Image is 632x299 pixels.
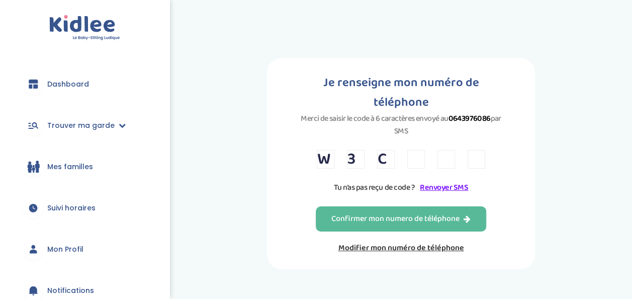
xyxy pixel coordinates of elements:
span: Trouver ma garde [47,120,115,131]
span: Notifications [47,285,94,296]
button: Confirmer mon numero de téléphone [316,206,486,232]
span: Mon Profil [47,244,83,255]
span: Dashboard [47,79,89,90]
a: Renvoyer SMS [420,181,468,194]
div: Confirmer mon numero de téléphone [331,213,471,225]
img: logo.svg [49,15,120,41]
a: Trouver ma garde [15,107,154,143]
a: Mon Profil [15,231,154,267]
p: Tu n’as pas reçu de code ? [317,181,485,194]
span: Mes familles [47,162,93,172]
a: Suivi horaires [15,190,154,226]
h1: Je renseigne mon numéro de téléphone [297,73,505,112]
a: Modifier mon numéro de téléphone [316,242,486,254]
p: Merci de saisir le code à 6 caractères envoyé au par SMS [297,112,505,137]
strong: 0643976086 [448,112,490,125]
a: Mes familles [15,148,154,185]
a: Dashboard [15,66,154,102]
span: Suivi horaires [47,203,96,213]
